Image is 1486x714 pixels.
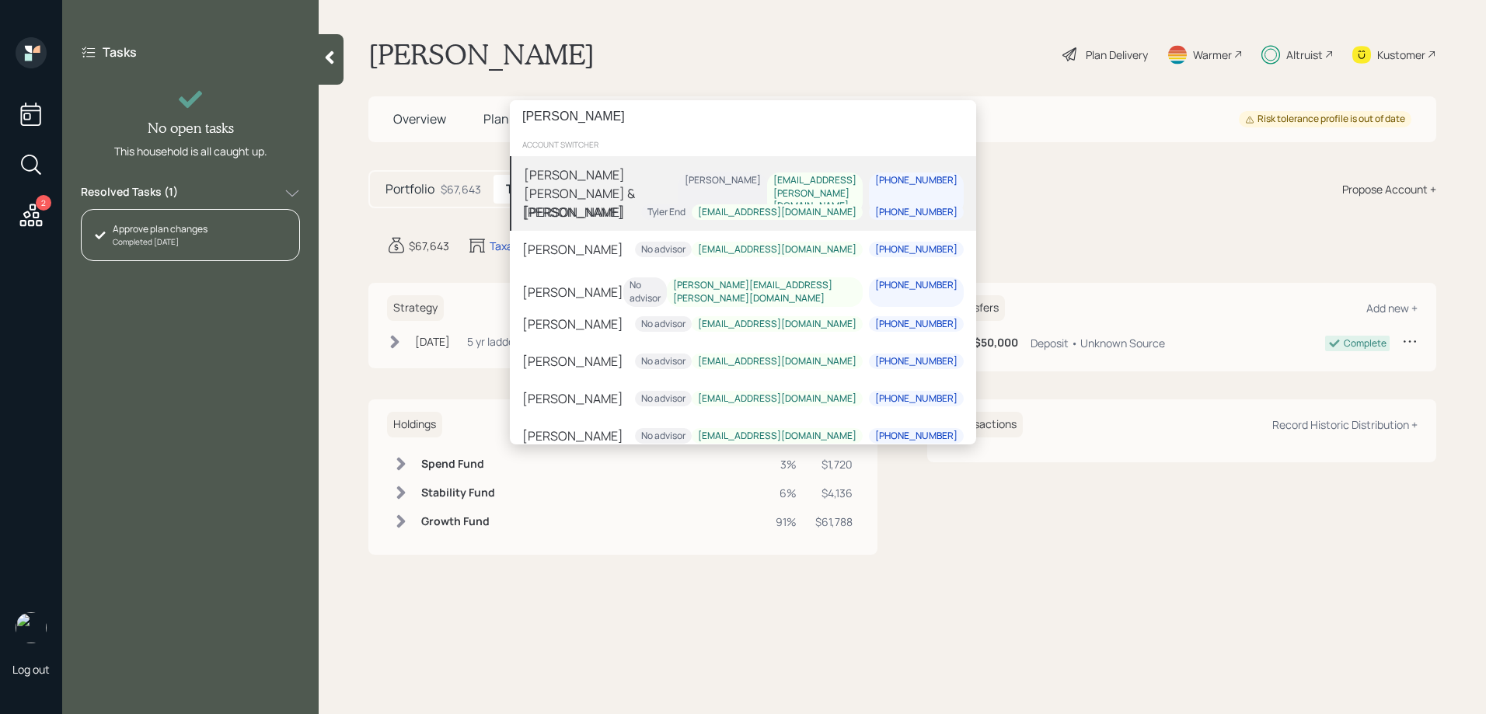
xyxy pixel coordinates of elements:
[698,354,856,367] div: [EMAIL_ADDRESS][DOMAIN_NAME]
[522,427,623,445] div: [PERSON_NAME]
[522,240,623,259] div: [PERSON_NAME]
[685,173,761,186] div: [PERSON_NAME]
[698,429,856,442] div: [EMAIL_ADDRESS][DOMAIN_NAME]
[673,279,856,305] div: [PERSON_NAME][EMAIL_ADDRESS][PERSON_NAME][DOMAIN_NAME]
[698,242,856,256] div: [EMAIL_ADDRESS][DOMAIN_NAME]
[522,389,623,408] div: [PERSON_NAME]
[875,392,958,405] div: [PHONE_NUMBER]
[698,392,856,405] div: [EMAIL_ADDRESS][DOMAIN_NAME]
[875,354,958,367] div: [PHONE_NUMBER]
[875,173,958,186] div: [PHONE_NUMBER]
[630,279,661,305] div: No advisor
[522,352,623,371] div: [PERSON_NAME]
[875,429,958,442] div: [PHONE_NUMBER]
[698,317,856,330] div: [EMAIL_ADDRESS][DOMAIN_NAME]
[875,205,958,218] div: [PHONE_NUMBER]
[647,205,685,218] div: Tyler End
[510,133,976,156] div: account switcher
[641,242,685,256] div: No advisor
[641,429,685,442] div: No advisor
[875,279,958,292] div: [PHONE_NUMBER]
[875,242,958,256] div: [PHONE_NUMBER]
[641,317,685,330] div: No advisor
[875,317,958,330] div: [PHONE_NUMBER]
[641,392,685,405] div: No advisor
[522,203,623,221] div: [PERSON_NAME]
[524,165,678,221] div: [PERSON_NAME] [PERSON_NAME] & [PERSON_NAME]
[522,282,623,301] div: [PERSON_NAME]
[522,315,623,333] div: [PERSON_NAME]
[698,205,856,218] div: [EMAIL_ADDRESS][DOMAIN_NAME]
[773,173,856,212] div: [EMAIL_ADDRESS][PERSON_NAME][DOMAIN_NAME]
[641,354,685,367] div: No advisor
[510,100,976,133] input: Type a command or search…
